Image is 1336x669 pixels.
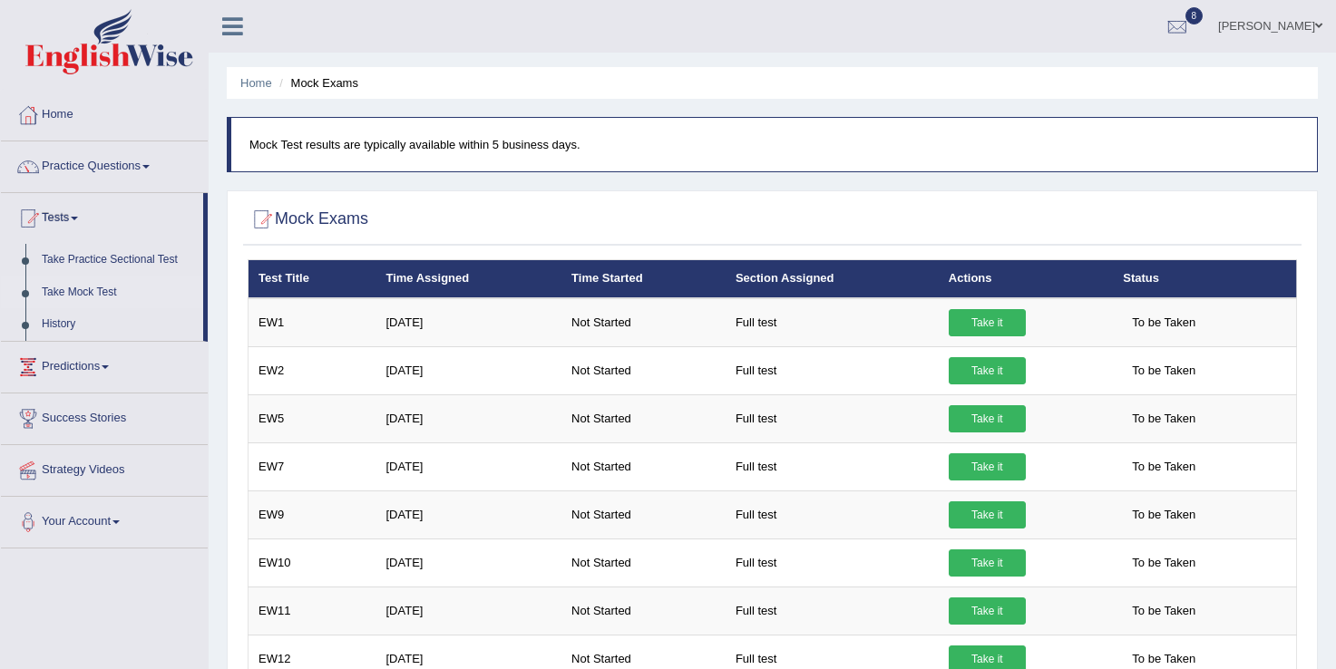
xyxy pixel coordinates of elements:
h2: Mock Exams [248,206,368,233]
th: Section Assigned [726,260,939,298]
a: Take Mock Test [34,276,203,309]
li: Mock Exams [275,74,358,92]
td: EW1 [249,298,376,347]
th: Time Assigned [375,260,561,298]
td: [DATE] [375,442,561,490]
a: Success Stories [1,393,208,439]
a: Take it [949,453,1026,480]
td: Full test [726,538,939,587]
td: Full test [726,394,939,442]
td: Not Started [561,538,726,587]
span: To be Taken [1123,309,1204,336]
td: [DATE] [375,587,561,635]
a: Home [240,76,272,90]
td: Not Started [561,587,726,635]
td: EW11 [249,587,376,635]
td: EW5 [249,394,376,442]
span: To be Taken [1123,405,1204,432]
a: Home [1,90,208,135]
a: Predictions [1,342,208,387]
td: Not Started [561,346,726,394]
a: Take Practice Sectional Test [34,244,203,276]
th: Test Title [249,260,376,298]
a: Take it [949,405,1026,432]
td: [DATE] [375,298,561,347]
td: EW2 [249,346,376,394]
td: EW9 [249,490,376,538]
a: Take it [949,597,1026,625]
th: Actions [939,260,1113,298]
span: 8 [1185,7,1204,24]
td: EW7 [249,442,376,490]
td: [DATE] [375,346,561,394]
th: Time Started [561,260,726,298]
a: Take it [949,357,1026,384]
td: EW10 [249,538,376,587]
td: Not Started [561,298,726,347]
a: Practice Questions [1,141,208,187]
span: To be Taken [1123,453,1204,480]
td: Full test [726,298,939,347]
span: To be Taken [1123,501,1204,528]
a: Take it [949,549,1026,577]
a: Tests [1,193,203,238]
a: Strategy Videos [1,445,208,490]
td: Not Started [561,442,726,490]
a: Your Account [1,497,208,542]
td: Full test [726,490,939,538]
td: Full test [726,442,939,490]
td: [DATE] [375,538,561,587]
td: Not Started [561,394,726,442]
span: To be Taken [1123,549,1204,577]
td: [DATE] [375,490,561,538]
td: Not Started [561,490,726,538]
a: History [34,308,203,341]
a: Take it [949,501,1026,528]
th: Status [1113,260,1296,298]
td: Full test [726,346,939,394]
span: To be Taken [1123,357,1204,384]
td: [DATE] [375,394,561,442]
p: Mock Test results are typically available within 5 business days. [249,136,1299,153]
a: Take it [949,309,1026,336]
td: Full test [726,587,939,635]
span: To be Taken [1123,597,1204,625]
